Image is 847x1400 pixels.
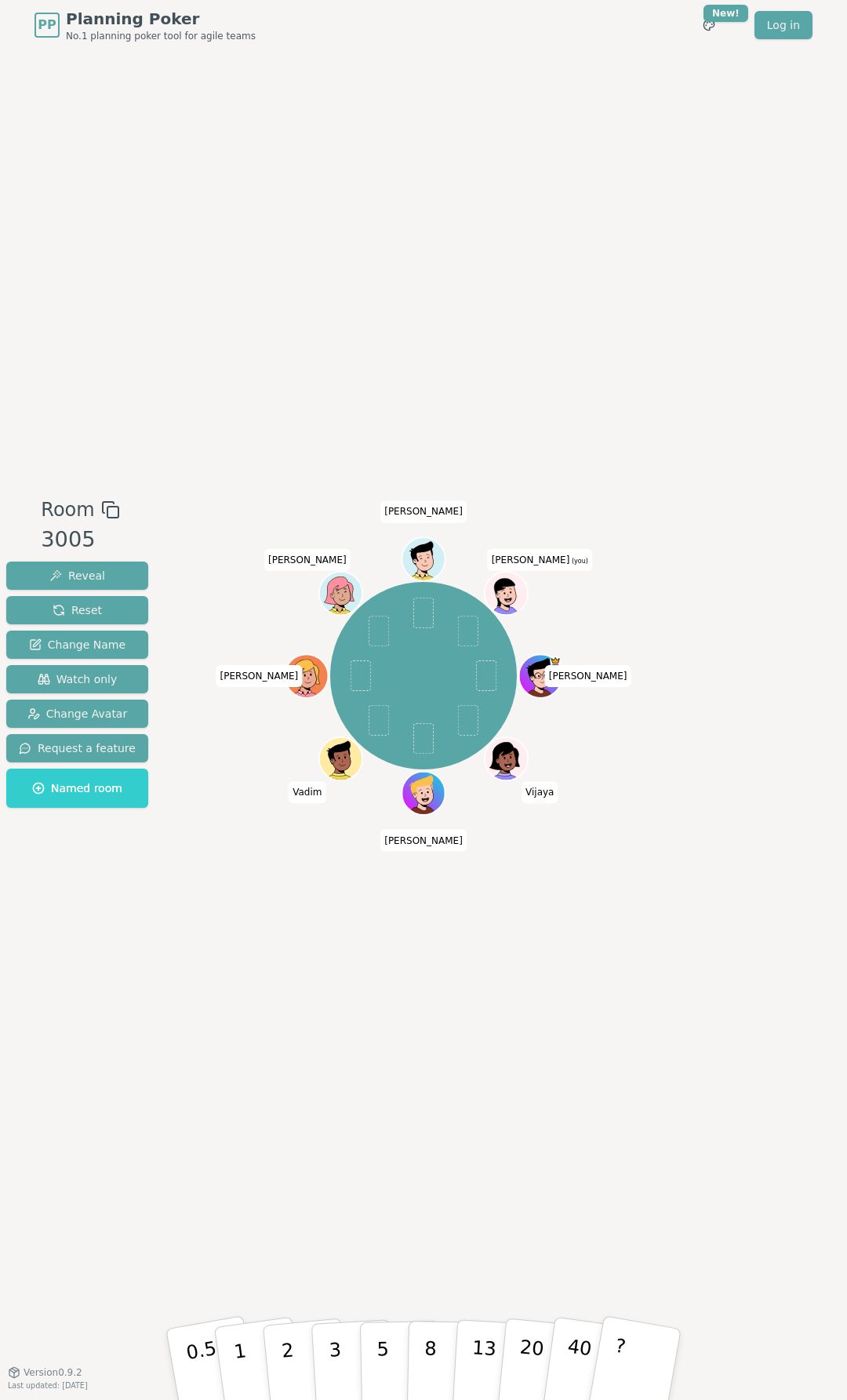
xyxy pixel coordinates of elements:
button: Named room [6,769,148,808]
a: PPPlanning PokerNo.1 planning poker tool for agile teams [35,8,256,42]
button: Version0.9.2 [8,1366,82,1379]
span: (you) [569,557,588,564]
span: Watch only [38,671,118,687]
span: Matt is the host [550,656,561,667]
button: Click to change your avatar [486,573,527,613]
span: Click to change your name [216,665,303,687]
span: Request a feature [19,740,136,756]
span: Reset [53,602,102,618]
span: Version 0.9.2 [24,1366,82,1379]
button: New! [695,11,723,39]
button: Reveal [6,562,148,590]
span: No.1 planning poker tool for agile teams [66,30,256,42]
span: Last updated: [DATE] [8,1381,88,1390]
a: Log in [754,11,812,39]
span: Click to change your name [488,548,592,570]
span: Reveal [49,568,105,584]
span: Click to change your name [289,781,325,803]
span: Change Avatar [27,706,128,722]
button: Change Avatar [6,700,148,728]
span: Click to change your name [264,548,351,570]
span: Planning Poker [66,8,256,30]
button: Change Name [6,631,148,659]
span: Change Name [29,637,125,653]
span: Click to change your name [380,500,467,522]
div: 3005 [41,524,119,556]
span: Room [41,496,94,524]
span: PP [38,16,56,35]
span: Click to change your name [380,829,467,851]
span: Click to change your name [522,781,558,803]
span: Click to change your name [545,665,631,687]
button: Watch only [6,665,148,693]
button: Reset [6,596,148,624]
button: Request a feature [6,734,148,762]
span: Named room [32,780,122,796]
div: New! [703,5,748,22]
